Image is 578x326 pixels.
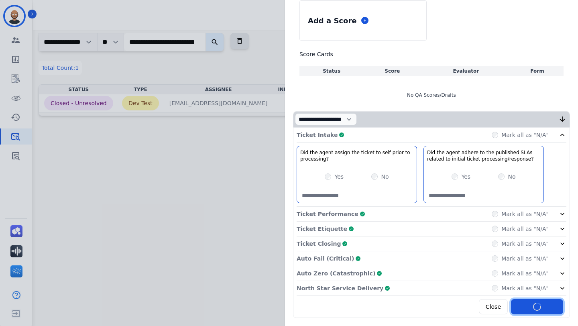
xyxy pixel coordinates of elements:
[306,14,358,28] div: Add a Score
[501,269,549,277] label: Mark all as "N/A"
[299,84,564,106] div: No QA Scores/Drafts
[461,173,470,181] label: Yes
[297,225,347,233] p: Ticket Etiquette
[364,66,421,76] th: Score
[297,269,375,277] p: Auto Zero (Catastrophic)
[381,173,389,181] label: No
[479,299,508,314] button: Close
[297,240,341,248] p: Ticket Closing
[501,210,549,218] label: Mark all as "N/A"
[334,173,344,181] label: Yes
[511,66,564,76] th: Form
[421,66,511,76] th: Evaluator
[501,255,549,263] label: Mark all as "N/A"
[297,131,338,139] p: Ticket Intake
[501,131,549,139] label: Mark all as "N/A"
[501,284,549,292] label: Mark all as "N/A"
[299,66,364,76] th: Status
[297,284,383,292] p: North Star Service Delivery
[297,255,354,263] p: Auto Fail (Critical)
[501,225,549,233] label: Mark all as "N/A"
[297,210,358,218] p: Ticket Performance
[299,50,564,58] h3: Score Cards
[300,149,413,162] h3: Did the agent assign the ticket to self prior to processing?
[501,240,549,248] label: Mark all as "N/A"
[427,149,540,162] h3: Did the agent adhere to the published SLAs related to initial ticket processing/response?
[508,173,515,181] label: No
